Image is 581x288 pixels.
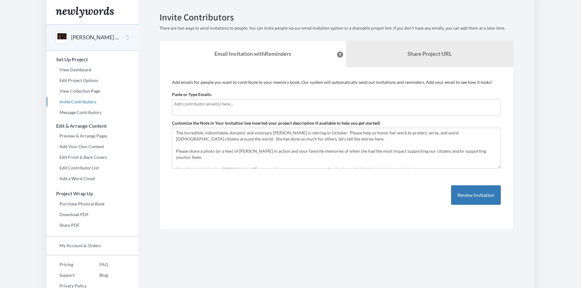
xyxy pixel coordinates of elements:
[172,79,501,85] p: Add emails for people you want to contribute to your memory book. Our system will automatically s...
[47,108,138,117] a: Message Contributors
[47,142,138,151] a: Add Your Own Content
[47,65,138,74] a: View Dashboard
[172,91,212,98] label: Paste or Type Emails:
[87,260,108,269] a: FAQ
[47,97,138,106] a: Invite Contributors
[47,271,87,280] a: Support
[47,199,138,208] a: Purchase Physical Book
[47,210,138,219] a: Download PDF
[47,163,138,172] a: Edit Contributor List
[47,221,138,230] a: Share PDF
[407,50,452,57] b: Share Project URL
[172,120,380,126] label: Customize the Note in Your Invitation (we inserted your project description if available to help ...
[47,191,138,196] h3: Project Wrap Up
[71,34,120,41] button: [PERSON_NAME] - Visionary Leadership Protecting Americans Globally
[47,241,138,250] a: My Account & Orders
[47,87,138,96] a: View Collection Page
[47,260,87,269] a: Pricing
[214,50,291,57] strong: Email Invitation with Reminders
[172,128,501,169] textarea: The incredible, indomitable, dynamic and visionary [PERSON_NAME] is retiring in October. Please h...
[47,57,138,62] h3: Set Up Project
[160,25,513,31] p: There are two ways to send invitations to people. You can invite people via our email invitation ...
[451,185,501,205] button: Review Invitation
[56,7,114,18] img: Newlywords logo
[47,131,138,140] a: Preview & Arrange Pages
[47,123,138,129] h3: Edit & Arrange Content
[47,153,138,162] a: Edit Front & Back Covers
[87,271,108,280] a: Blog
[174,101,499,107] input: Add contributor email(s) here...
[47,76,138,85] a: Edit Project Options
[47,174,138,183] a: Add a Word Cloud
[160,12,513,22] h2: Invite Contributors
